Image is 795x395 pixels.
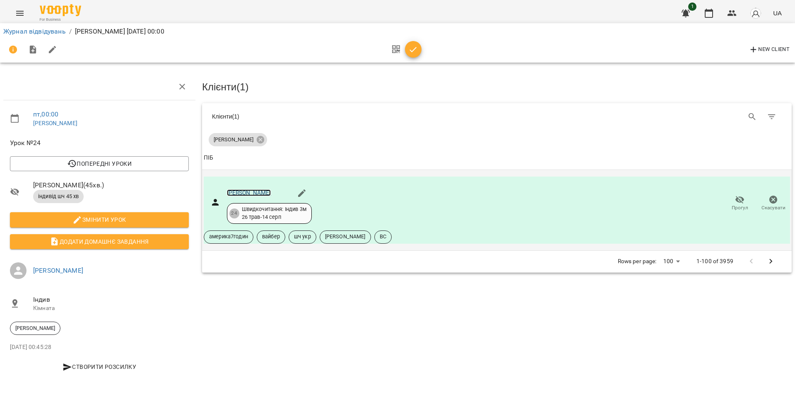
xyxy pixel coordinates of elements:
a: [PERSON_NAME] [33,120,77,126]
button: Search [742,107,762,127]
button: Menu [10,3,30,23]
span: Створити розсилку [13,362,185,372]
button: New Client [747,43,792,56]
button: Створити розсилку [10,359,189,374]
h3: Клієнти ( 1 ) [202,82,792,92]
span: індивід шч 45 хв [33,193,84,200]
span: Прогул [732,204,748,211]
button: Додати домашнє завдання [10,234,189,249]
div: Швидкочитання: Індив 3м 26 трав - 14 серп [242,206,306,221]
img: Voopty Logo [40,4,81,16]
span: [PERSON_NAME] ( 45 хв. ) [33,180,189,190]
span: [PERSON_NAME] [10,325,60,332]
span: ВС [375,233,391,240]
button: Попередні уроки [10,156,189,171]
div: ПІБ [204,153,213,163]
a: [PERSON_NAME] [227,189,271,196]
p: [DATE] 00:45:28 [10,343,189,351]
button: Фільтр [762,107,782,127]
p: 1-100 of 3959 [696,257,733,266]
span: америка7годин [204,233,253,240]
div: [PERSON_NAME] [10,322,60,335]
span: вайбер [257,233,285,240]
button: Next Page [761,252,781,271]
button: Прогул [723,192,756,215]
span: ПІБ [204,153,790,163]
span: Додати домашнє завдання [17,237,182,247]
div: Sort [204,153,213,163]
span: Змінити урок [17,215,182,225]
li: / [69,27,72,36]
nav: breadcrumb [3,27,792,36]
span: [PERSON_NAME] [320,233,371,240]
a: Журнал відвідувань [3,27,66,35]
p: Rows per page: [618,257,657,266]
span: Попередні уроки [17,159,182,169]
span: UA [773,9,782,17]
button: UA [770,5,785,21]
div: [PERSON_NAME] [209,133,267,146]
div: Клієнти ( 1 ) [212,112,491,121]
span: Скасувати [761,204,785,211]
p: [PERSON_NAME] [DATE] 00:00 [75,27,164,36]
div: 100 [660,255,683,267]
div: 24 [229,208,239,218]
button: Змінити урок [10,212,189,227]
span: Індив [33,295,189,305]
div: Table Toolbar [202,103,792,130]
span: Урок №24 [10,138,189,148]
button: Скасувати [756,192,790,215]
span: [PERSON_NAME] [209,136,258,143]
img: avatar_s.png [750,7,761,19]
span: New Client [749,45,790,55]
span: 1 [688,2,696,11]
p: Кімната [33,304,189,313]
span: For Business [40,17,81,22]
a: пт , 00:00 [33,110,58,118]
a: [PERSON_NAME] [33,267,83,274]
span: шч укр [289,233,316,240]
